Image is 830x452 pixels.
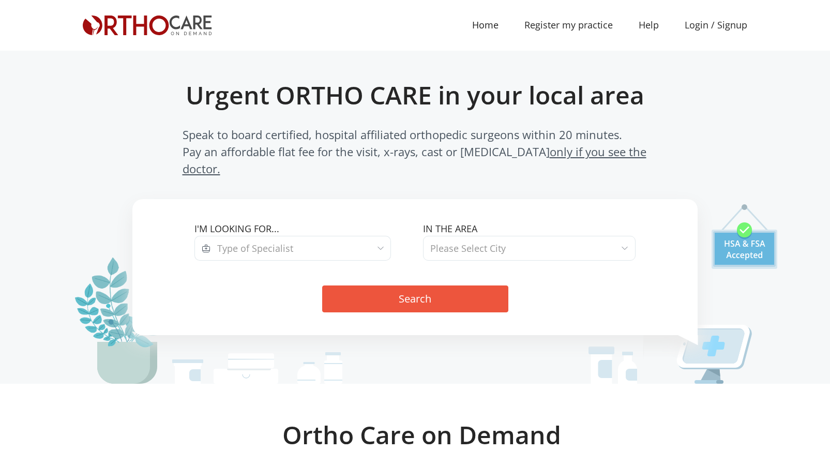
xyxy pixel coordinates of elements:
[156,80,675,110] h1: Urgent ORTHO CARE in your local area
[322,285,508,312] button: Search
[217,242,293,254] span: Type of Specialist
[430,242,506,254] span: Please Select City
[672,18,760,32] a: Login / Signup
[183,126,648,177] span: Speak to board certified, hospital affiliated orthopedic surgeons within 20 minutes. Pay an affor...
[194,222,407,236] label: I'm looking for...
[89,420,754,450] h2: Ortho Care on Demand
[511,13,626,37] a: Register my practice
[626,13,672,37] a: Help
[459,13,511,37] a: Home
[423,222,636,236] label: In the area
